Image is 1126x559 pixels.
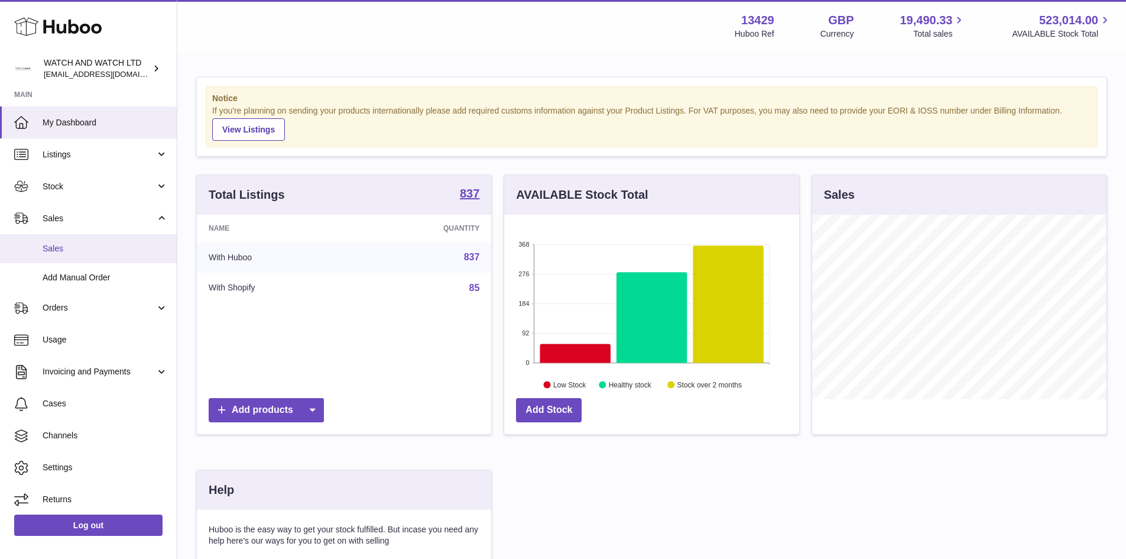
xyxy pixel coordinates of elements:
text: Stock over 2 months [677,380,742,389]
th: Name [197,215,356,242]
text: Low Stock [553,380,586,389]
span: [EMAIL_ADDRESS][DOMAIN_NAME] [44,69,174,79]
a: View Listings [212,118,285,141]
span: Total sales [913,28,966,40]
div: WATCH AND WATCH LTD [44,57,150,80]
td: With Huboo [197,242,356,273]
div: If you're planning on sending your products internationally please add required customs informati... [212,105,1091,141]
text: 92 [523,329,530,337]
h3: Help [209,482,234,498]
span: Invoicing and Payments [43,366,155,377]
strong: GBP [828,12,854,28]
span: Sales [43,243,168,254]
h3: AVAILABLE Stock Total [516,187,648,203]
span: AVAILABLE Stock Total [1012,28,1112,40]
p: Huboo is the easy way to get your stock fulfilled. But incase you need any help here's our ways f... [209,524,479,547]
span: Sales [43,213,155,224]
text: 0 [526,359,530,366]
img: internalAdmin-13429@internal.huboo.com [14,60,32,77]
span: My Dashboard [43,117,168,128]
a: Add Stock [516,398,582,422]
div: Huboo Ref [735,28,774,40]
span: Returns [43,494,168,505]
a: Log out [14,515,163,536]
span: Settings [43,462,168,473]
text: 276 [518,270,529,277]
text: 368 [518,241,529,248]
strong: 837 [460,188,479,199]
a: 837 [464,252,480,262]
a: Add products [209,398,324,422]
div: Currency [820,28,854,40]
h3: Total Listings [209,187,285,203]
span: Stock [43,181,155,192]
span: Orders [43,302,155,314]
span: Usage [43,334,168,345]
span: Channels [43,430,168,441]
a: 523,014.00 AVAILABLE Stock Total [1012,12,1112,40]
span: Listings [43,149,155,160]
a: 837 [460,188,479,202]
span: 523,014.00 [1039,12,1098,28]
a: 19,490.33 Total sales [900,12,966,40]
strong: 13429 [741,12,774,28]
h3: Sales [824,187,855,203]
text: Healthy stock [609,380,652,389]
span: Cases [43,398,168,409]
a: 85 [469,283,480,293]
td: With Shopify [197,273,356,303]
th: Quantity [356,215,492,242]
text: 184 [518,300,529,307]
span: Add Manual Order [43,272,168,283]
span: 19,490.33 [900,12,952,28]
strong: Notice [212,93,1091,104]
